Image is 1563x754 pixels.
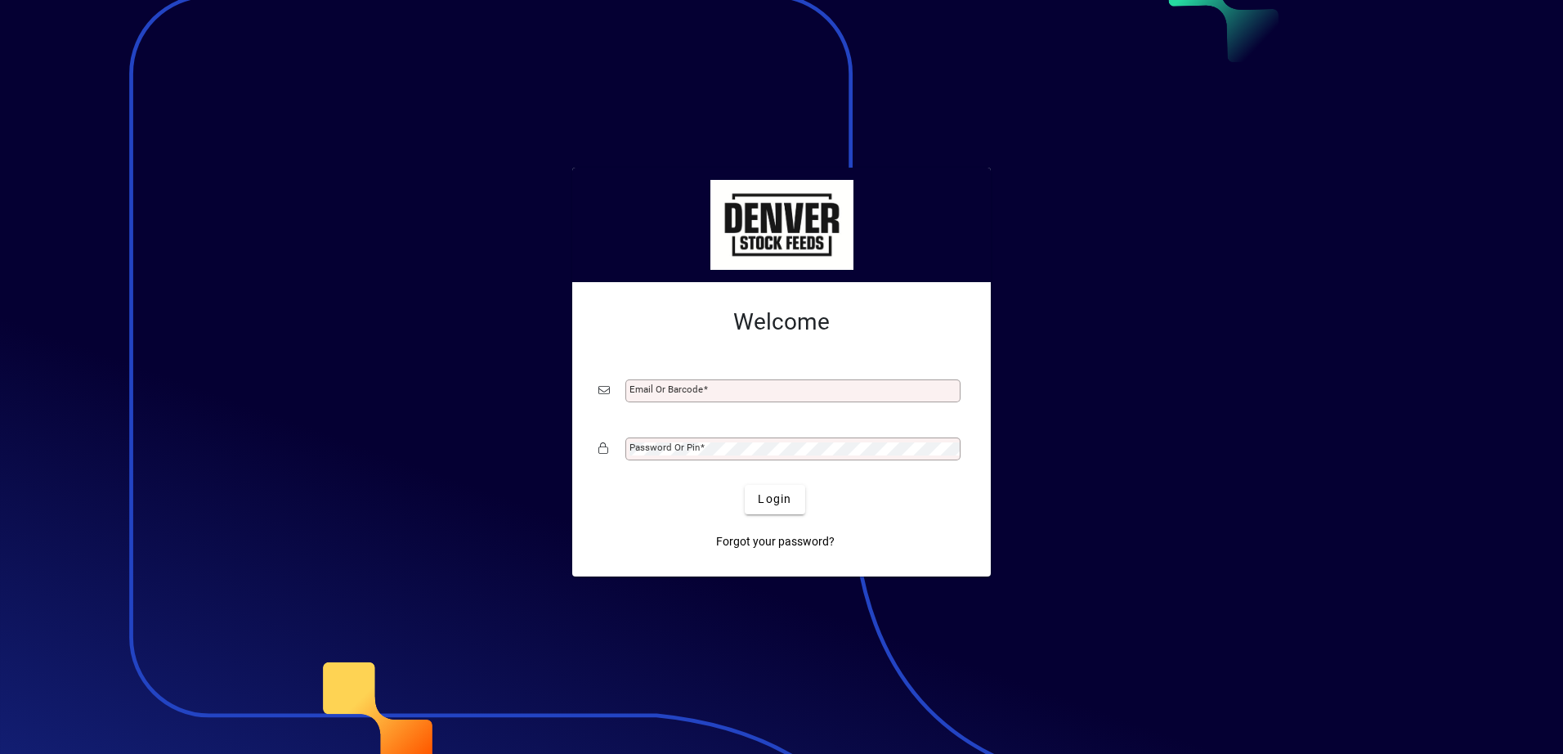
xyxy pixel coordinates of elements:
h2: Welcome [598,308,965,336]
span: Login [758,491,791,508]
span: Forgot your password? [716,533,835,550]
a: Forgot your password? [710,527,841,557]
button: Login [745,485,804,514]
mat-label: Password or Pin [629,442,700,453]
mat-label: Email or Barcode [629,384,703,395]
